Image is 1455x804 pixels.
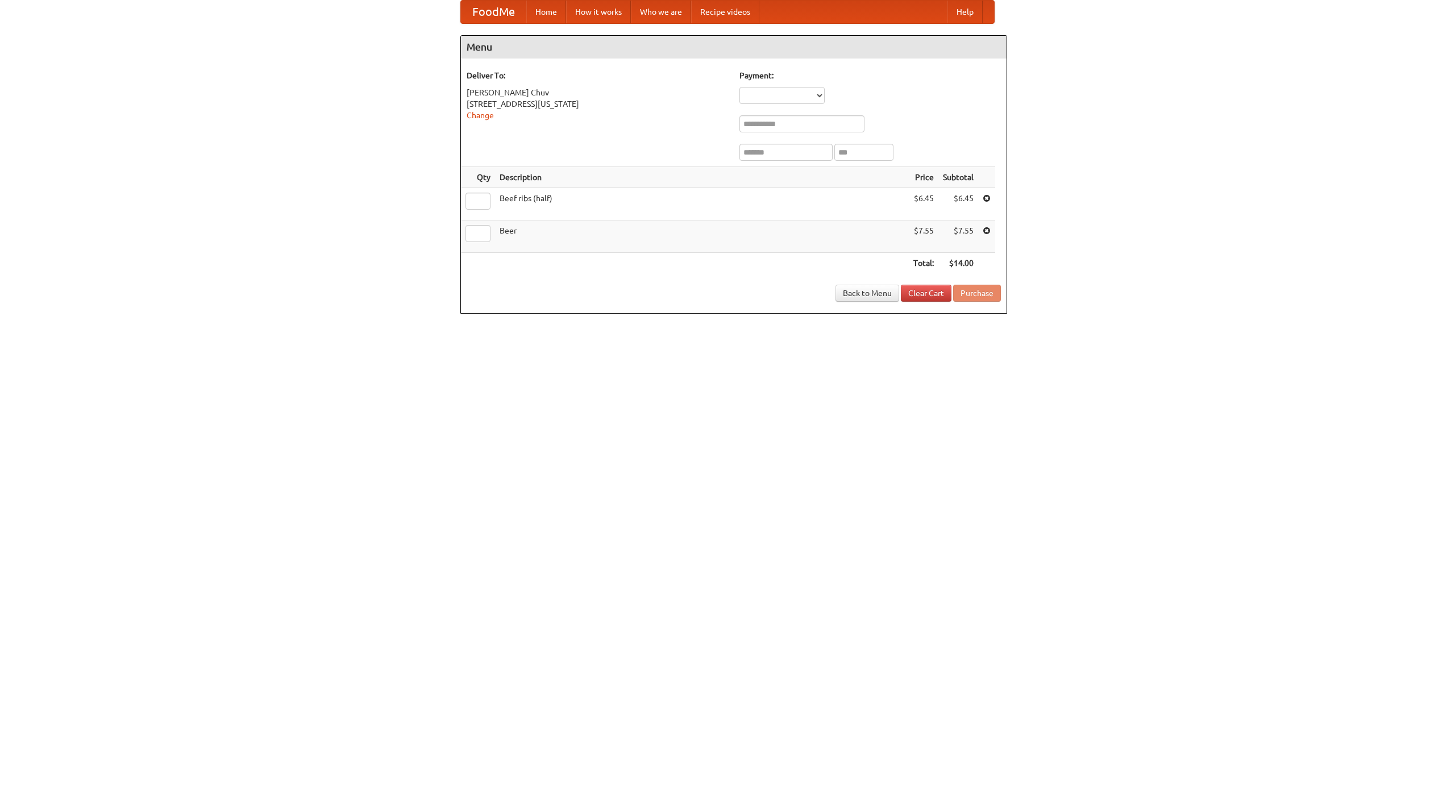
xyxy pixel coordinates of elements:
h5: Deliver To: [467,70,728,81]
th: Price [909,167,938,188]
th: Total: [909,253,938,274]
a: Change [467,111,494,120]
td: $6.45 [909,188,938,220]
a: How it works [566,1,631,23]
button: Purchase [953,285,1001,302]
a: FoodMe [461,1,526,23]
a: Clear Cart [901,285,951,302]
th: $14.00 [938,253,978,274]
th: Qty [461,167,495,188]
td: $6.45 [938,188,978,220]
th: Subtotal [938,167,978,188]
td: $7.55 [909,220,938,253]
div: [STREET_ADDRESS][US_STATE] [467,98,728,110]
a: Back to Menu [835,285,899,302]
td: Beer [495,220,909,253]
td: Beef ribs (half) [495,188,909,220]
a: Who we are [631,1,691,23]
a: Home [526,1,566,23]
a: Recipe videos [691,1,759,23]
th: Description [495,167,909,188]
div: [PERSON_NAME] Chuv [467,87,728,98]
a: Help [947,1,983,23]
h5: Payment: [739,70,1001,81]
td: $7.55 [938,220,978,253]
h4: Menu [461,36,1007,59]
